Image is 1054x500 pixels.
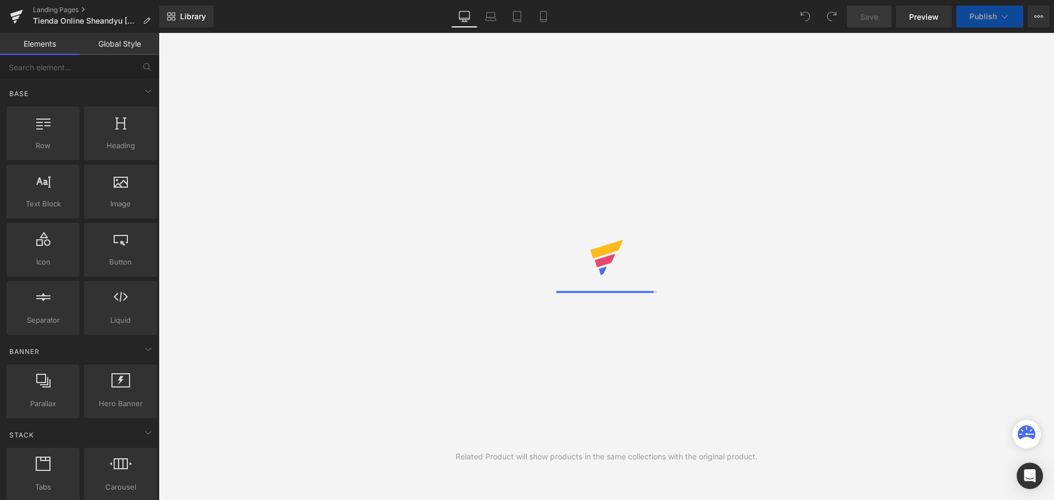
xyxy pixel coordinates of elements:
span: Tabs [10,481,76,493]
button: More [1028,5,1050,27]
span: Button [87,256,154,268]
div: Open Intercom Messenger [1017,463,1043,489]
span: Tienda Online Sheandyu [PERSON_NAME] [DEMOGRAPHIC_DATA] Artesanales [33,16,138,25]
span: Parallax [10,398,76,409]
span: Library [180,12,206,21]
span: Icon [10,256,76,268]
span: Carousel [87,481,154,493]
span: Image [87,198,154,210]
a: Landing Pages [33,5,159,14]
button: Redo [821,5,843,27]
a: Tablet [504,5,530,27]
span: Publish [969,12,997,21]
span: Save [860,11,878,23]
button: Undo [794,5,816,27]
span: Text Block [10,198,76,210]
span: Row [10,140,76,151]
a: Desktop [451,5,478,27]
span: Heading [87,140,154,151]
span: Hero Banner [87,398,154,409]
span: Separator [10,314,76,326]
button: Publish [956,5,1023,27]
span: Base [8,88,30,99]
a: Global Style [80,33,159,55]
span: Banner [8,346,41,357]
a: Mobile [530,5,557,27]
a: Laptop [478,5,504,27]
a: Preview [896,5,952,27]
span: Stack [8,430,35,440]
div: Related Product will show products in the same collections with the original product. [456,451,758,463]
span: Preview [909,11,939,23]
span: Liquid [87,314,154,326]
a: New Library [159,5,214,27]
